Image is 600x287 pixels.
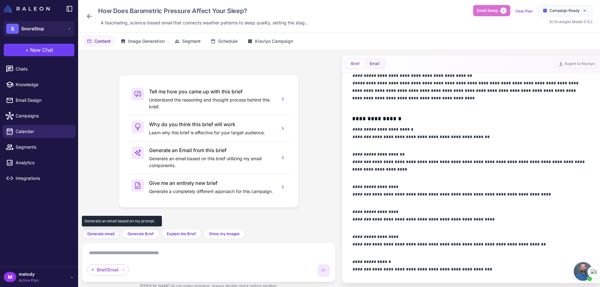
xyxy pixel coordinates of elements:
button: Segment [171,35,204,47]
div: Click to edit campaign name [96,5,311,17]
span: Campaigns [16,112,71,119]
span: Klaviyo Campaign [255,38,293,45]
button: Export to Klaviyo [556,59,597,68]
button: Explain the Brief [162,229,201,239]
span: Integrations [16,175,71,182]
a: Segments [2,141,76,154]
span: Email Setup [477,8,498,13]
a: Knowledge [2,78,76,91]
span: Image Generation [128,38,165,45]
span: 2 [500,7,507,14]
a: Analytics [2,156,76,169]
h3: Give me an entirely new brief [149,179,275,187]
span: Email Design [16,97,71,104]
a: Calendar [2,125,76,138]
button: +New Chat [4,44,74,56]
img: Raleon Logo [4,5,50,12]
a: Raleon Logo [4,5,52,12]
span: A fascinating, science-based email that connects weather patterns to sleep quality, setting the s... [101,19,308,26]
span: Segments [16,144,71,151]
div: Click to edit description [98,18,311,27]
h3: Why do you think this brief will work [149,121,275,128]
span: Schedule [218,38,237,45]
span: SnoreStop [21,25,44,32]
p: Learn why this brief is effective for your target audience. [149,129,275,136]
button: Content [83,35,114,47]
span: Knowledge [16,81,71,88]
p: Generate an email based on this brief utilizing my email components. [149,155,275,169]
span: Campaign Ready [549,8,580,13]
button: Klaviyo Campaign [244,35,297,47]
p: Understand the reasoning and thought process behind this brief. [149,96,275,110]
span: Explain the Brief [167,231,196,237]
span: New Chat [30,46,53,54]
div: M [4,272,16,282]
h3: Generate an Email from this brief [149,146,275,154]
button: Generate email [82,229,120,239]
span: Generate email [87,231,114,237]
span: Chats [16,66,71,72]
span: Content [94,38,111,45]
span: Show my Images [209,231,239,237]
span: AI Strategist Model 0.9.2 [549,19,592,24]
button: Show my Images [204,229,245,239]
span: Active Plan [19,278,39,283]
div: Brief/Email [87,264,129,275]
button: Email [365,59,384,68]
a: Campaigns [2,109,76,122]
a: Open chat [574,262,592,281]
span: Calendar [16,128,71,135]
p: Generate a completely different approach for this campaign. [149,188,275,195]
button: Brief [346,59,365,68]
a: Integrations [2,172,76,185]
a: Chats [2,62,76,76]
button: Email Setup2 [473,5,510,16]
button: Image Generation [117,35,168,47]
div: S [6,24,19,34]
button: Generate Brief [122,229,159,239]
span: + [25,46,29,54]
a: Email Design [2,94,76,107]
button: Schedule [207,35,241,47]
h3: Tell me how you came up with this brief [149,88,275,95]
span: Generate Brief [127,231,154,237]
a: View Plan [515,9,533,13]
span: Analytics [16,159,71,166]
span: melody [19,271,39,278]
span: Segment [182,38,201,45]
button: SSnoreStop [4,21,74,36]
